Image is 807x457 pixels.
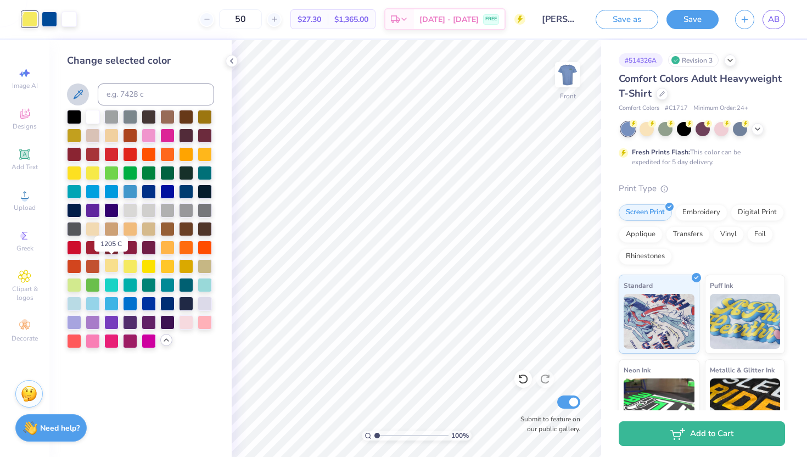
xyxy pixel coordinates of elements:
[666,10,719,29] button: Save
[632,148,690,157] strong: Fresh Prints Flash:
[665,104,688,113] span: # C1717
[675,204,727,221] div: Embroidery
[632,147,767,167] div: This color can be expedited for 5 day delivery.
[619,248,672,265] div: Rhinestones
[16,244,33,253] span: Greek
[13,122,37,131] span: Designs
[666,226,710,243] div: Transfers
[451,431,469,441] span: 100 %
[12,81,38,90] span: Image AI
[710,378,781,433] img: Metallic & Glitter Ink
[624,280,653,291] span: Standard
[693,104,748,113] span: Minimum Order: 24 +
[5,285,44,302] span: Clipart & logos
[619,182,785,195] div: Print Type
[40,423,80,433] strong: Need help?
[624,364,651,376] span: Neon Ink
[713,226,744,243] div: Vinyl
[98,83,214,105] input: e.g. 7428 c
[596,10,658,29] button: Save as
[710,294,781,349] img: Puff Ink
[219,9,262,29] input: – –
[12,334,38,343] span: Decorate
[619,226,663,243] div: Applique
[710,364,775,376] span: Metallic & Glitter Ink
[731,204,784,221] div: Digital Print
[619,421,785,446] button: Add to Cart
[560,91,576,101] div: Front
[557,64,579,86] img: Front
[67,53,214,68] div: Change selected color
[485,15,497,23] span: FREE
[619,53,663,67] div: # 514326A
[624,294,694,349] img: Standard
[619,204,672,221] div: Screen Print
[12,163,38,171] span: Add Text
[94,236,128,252] div: 1205 C
[747,226,773,243] div: Foil
[763,10,785,29] a: AB
[619,104,659,113] span: Comfort Colors
[419,14,479,25] span: [DATE] - [DATE]
[710,280,733,291] span: Puff Ink
[514,414,580,434] label: Submit to feature on our public gallery.
[624,378,694,433] img: Neon Ink
[768,13,780,26] span: AB
[14,203,36,212] span: Upload
[534,8,587,30] input: Untitled Design
[619,72,782,100] span: Comfort Colors Adult Heavyweight T-Shirt
[668,53,719,67] div: Revision 3
[298,14,321,25] span: $27.30
[334,14,368,25] span: $1,365.00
